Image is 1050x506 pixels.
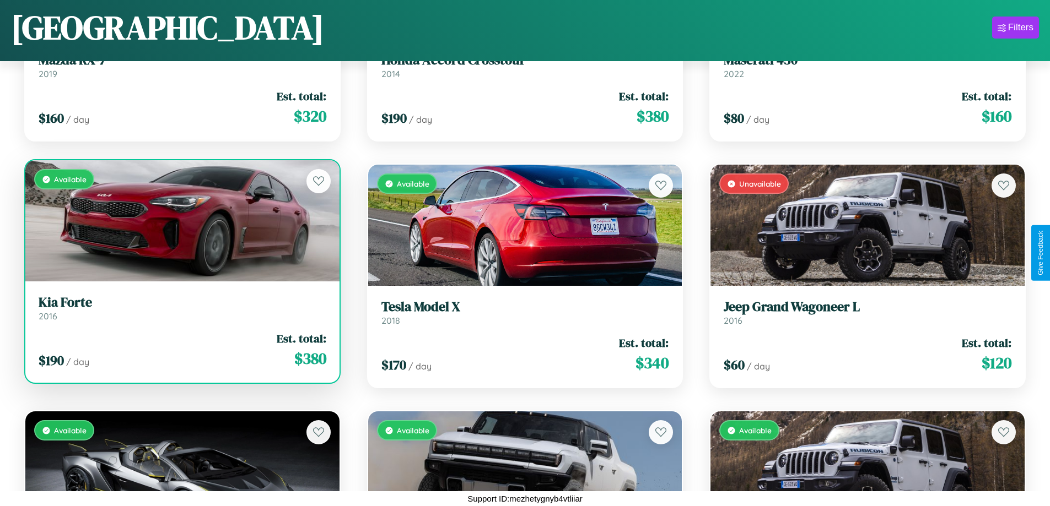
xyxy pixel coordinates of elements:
span: $ 160 [39,109,64,127]
h3: Honda Accord Crosstour [381,52,669,68]
span: Available [397,179,429,188]
span: $ 380 [637,105,669,127]
span: Est. total: [277,88,326,104]
h3: Tesla Model X [381,299,669,315]
span: Est. total: [962,335,1011,351]
h3: Kia Forte [39,295,326,311]
a: Tesla Model X2018 [381,299,669,326]
span: $ 320 [294,105,326,127]
span: / day [66,114,89,125]
span: $ 80 [724,109,744,127]
span: 2022 [724,68,744,79]
span: Est. total: [619,335,669,351]
span: $ 340 [636,352,669,374]
span: / day [746,114,769,125]
span: / day [408,361,432,372]
span: Est. total: [277,330,326,346]
span: Available [54,426,87,435]
div: Filters [1008,22,1033,33]
span: $ 120 [982,352,1011,374]
span: Est. total: [962,88,1011,104]
span: / day [409,114,432,125]
span: Available [54,175,87,184]
span: $ 190 [381,109,407,127]
a: Kia Forte2016 [39,295,326,322]
span: Available [739,426,772,435]
a: Maserati 4302022 [724,52,1011,79]
span: $ 160 [982,105,1011,127]
span: 2019 [39,68,57,79]
span: Unavailable [739,179,781,188]
p: Support ID: mezhetygnyb4vtliiar [467,491,582,506]
h1: [GEOGRAPHIC_DATA] [11,5,324,50]
span: / day [747,361,770,372]
a: Jeep Grand Wagoneer L2016 [724,299,1011,326]
h3: Jeep Grand Wagoneer L [724,299,1011,315]
span: 2014 [381,68,400,79]
a: Honda Accord Crosstour2014 [381,52,669,79]
span: / day [66,356,89,367]
span: 2016 [724,315,742,326]
button: Filters [992,17,1039,39]
span: $ 60 [724,356,745,374]
span: Available [397,426,429,435]
div: Give Feedback [1037,231,1044,275]
a: Mazda RX-72019 [39,52,326,79]
span: Est. total: [619,88,669,104]
span: $ 170 [381,356,406,374]
span: 2016 [39,311,57,322]
span: $ 380 [294,347,326,369]
span: $ 190 [39,351,64,369]
span: 2018 [381,315,400,326]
